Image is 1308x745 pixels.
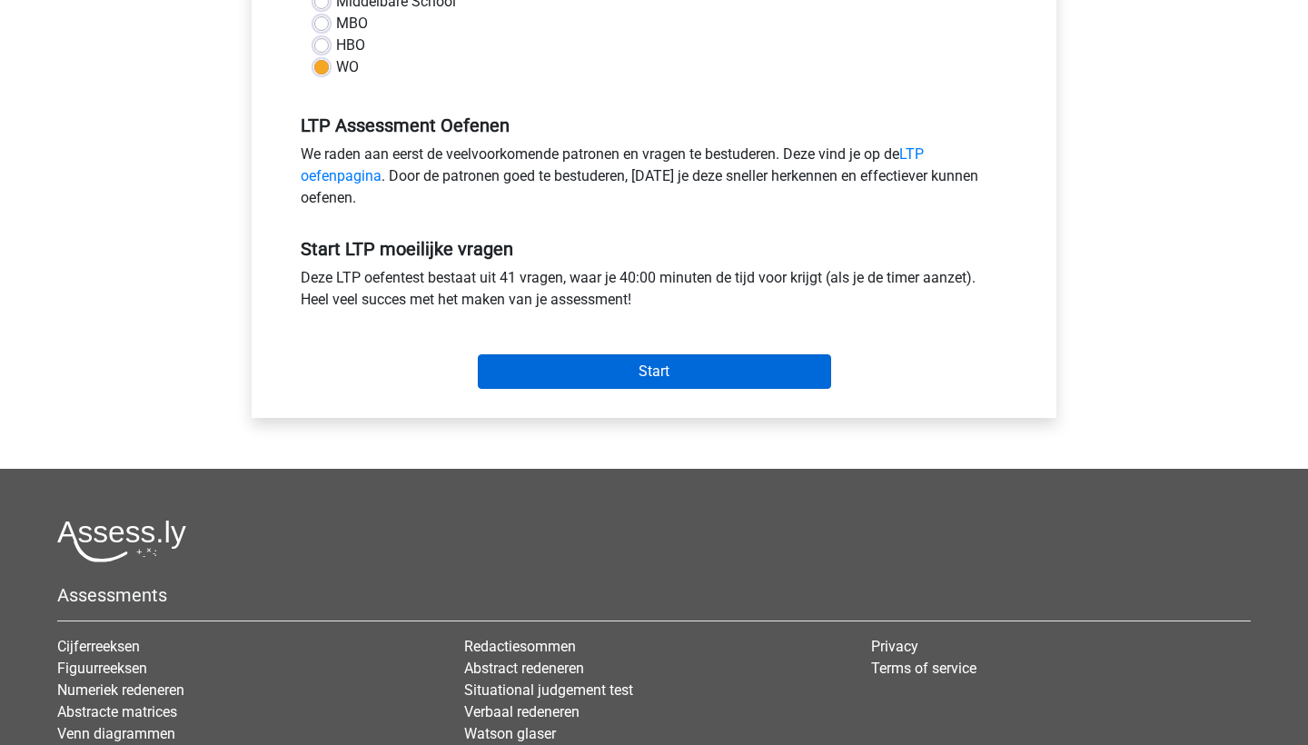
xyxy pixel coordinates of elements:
h5: LTP Assessment Oefenen [301,114,1007,136]
div: We raden aan eerst de veelvoorkomende patronen en vragen te bestuderen. Deze vind je op de . Door... [287,144,1021,216]
img: Assessly logo [57,520,186,562]
input: Start [478,354,831,389]
h5: Start LTP moeilijke vragen [301,238,1007,260]
a: Abstract redeneren [464,660,584,677]
a: Abstracte matrices [57,703,177,720]
div: Deze LTP oefentest bestaat uit 41 vragen, waar je 40:00 minuten de tijd voor krijgt (als je de ti... [287,267,1021,318]
a: Figuurreeksen [57,660,147,677]
h5: Assessments [57,584,1251,606]
a: Privacy [871,638,918,655]
a: Cijferreeksen [57,638,140,655]
a: Watson glaser [464,725,556,742]
a: Venn diagrammen [57,725,175,742]
label: MBO [336,13,368,35]
label: HBO [336,35,365,56]
a: Terms of service [871,660,976,677]
a: Situational judgement test [464,681,633,699]
label: WO [336,56,359,78]
a: Verbaal redeneren [464,703,580,720]
a: Numeriek redeneren [57,681,184,699]
a: Redactiesommen [464,638,576,655]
